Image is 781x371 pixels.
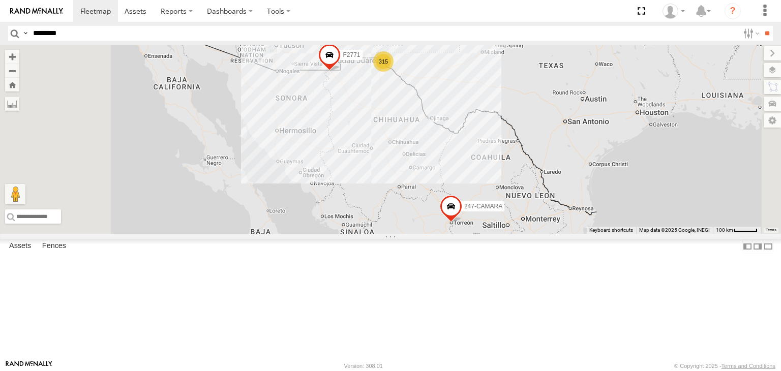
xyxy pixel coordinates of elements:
[5,184,25,204] button: Drag Pegman onto the map to open Street View
[4,239,36,254] label: Assets
[674,363,775,369] div: © Copyright 2025 -
[589,227,633,234] button: Keyboard shortcuts
[21,26,29,41] label: Search Query
[722,363,775,369] a: Terms and Conditions
[742,239,753,254] label: Dock Summary Table to the Left
[344,363,383,369] div: Version: 308.01
[464,203,502,210] span: 247-CAMARA
[5,97,19,111] label: Measure
[10,8,63,15] img: rand-logo.svg
[5,64,19,78] button: Zoom out
[753,239,763,254] label: Dock Summary Table to the Right
[5,78,19,91] button: Zoom Home
[659,4,688,19] div: Jorge Gomez
[5,50,19,64] button: Zoom in
[725,3,741,19] i: ?
[716,227,733,233] span: 100 km
[739,26,761,41] label: Search Filter Options
[763,239,773,254] label: Hide Summary Table
[373,51,394,72] div: 315
[766,228,776,232] a: Terms (opens in new tab)
[6,361,52,371] a: Visit our Website
[639,227,710,233] span: Map data ©2025 Google, INEGI
[343,51,360,58] span: F2771
[713,227,761,234] button: Map Scale: 100 km per 44 pixels
[37,239,71,254] label: Fences
[764,113,781,128] label: Map Settings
